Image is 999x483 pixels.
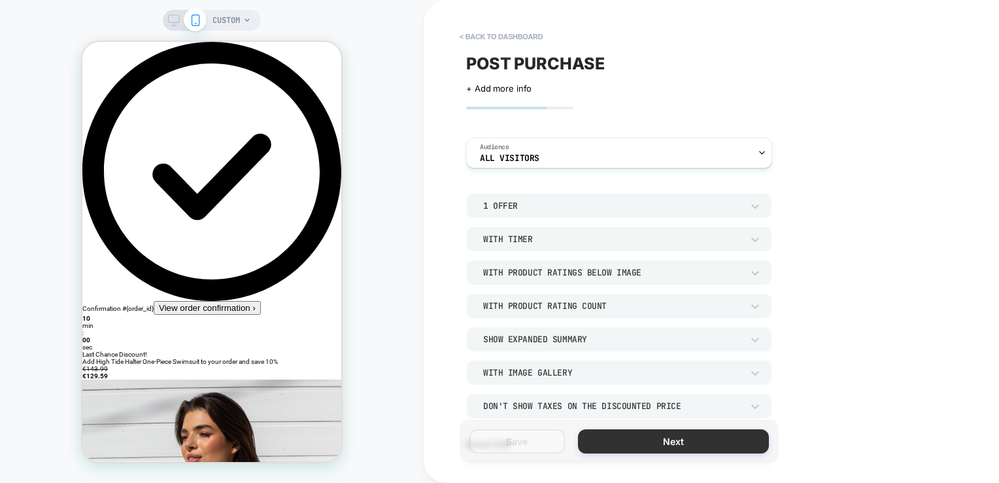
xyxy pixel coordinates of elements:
div: With Product Ratings Below Image [483,267,742,278]
div: Don't show taxes on the discounted price [483,401,742,412]
span: CUSTOM [212,10,240,31]
button: < back to dashboard [453,26,549,47]
button: View order confirmation › [71,259,178,273]
span: + Add more info [466,83,532,94]
button: Next [578,429,769,454]
div: Show Expanded Summary [483,334,742,345]
span: View order confirmation › [76,261,173,271]
span: POST PURCHASE [466,54,605,73]
div: With Product Rating Count [483,300,742,312]
button: Save [469,429,565,454]
span: All Visitors [480,154,539,163]
div: 1 Offer [483,200,742,211]
div: With Image Gallery [483,367,742,378]
div: With Timer [483,234,742,245]
span: Audience [480,143,509,152]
